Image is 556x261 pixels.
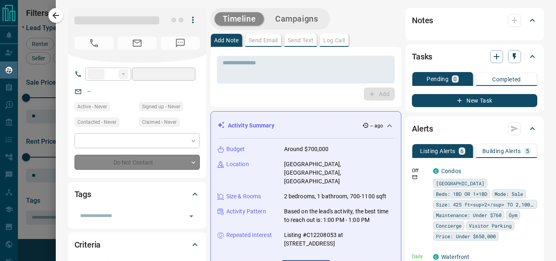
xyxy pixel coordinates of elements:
[412,14,433,27] h2: Notes
[284,145,329,154] p: Around $700,000
[412,50,432,63] h2: Tasks
[436,211,501,219] span: Maintenance: Under $760
[77,118,116,126] span: Contacted - Never
[226,231,272,239] p: Repeated Interest
[433,254,439,260] div: condos.ca
[482,148,521,154] p: Building Alerts
[412,47,537,66] div: Tasks
[142,118,177,126] span: Claimed - Never
[161,37,200,50] span: No Number
[433,168,439,174] div: condos.ca
[118,37,157,50] span: No Email
[74,155,200,170] div: Do Not Contact
[436,179,484,187] span: [GEOGRAPHIC_DATA]
[436,232,496,240] span: Price: Under $650,000
[441,168,461,174] a: Condos
[284,160,394,186] p: [GEOGRAPHIC_DATA], [GEOGRAPHIC_DATA], [GEOGRAPHIC_DATA]
[469,222,512,230] span: Visitor Parking
[214,37,239,43] p: Add Note
[412,122,433,135] h2: Alerts
[77,103,107,111] span: Active - Never
[88,88,91,94] a: --
[436,222,462,230] span: Concierge
[436,200,534,208] span: Size: 425 ft<sup>2</sup> TO 2,100 ft<sup>2</sup>
[492,77,521,82] p: Completed
[226,160,249,169] p: Location
[267,12,326,26] button: Campaigns
[441,254,469,260] a: Waterfront
[436,190,487,198] span: Beds: 1BD OR 1+1BD
[215,12,264,26] button: Timeline
[74,235,200,254] div: Criteria
[74,188,91,201] h2: Tags
[186,211,197,222] button: Open
[412,119,537,138] div: Alerts
[74,184,200,204] div: Tags
[226,145,245,154] p: Budget
[420,148,455,154] p: Listing Alerts
[284,231,394,248] p: Listing #C12208053 at [STREET_ADDRESS]
[142,103,180,111] span: Signed up - Never
[74,37,114,50] span: No Number
[226,192,261,201] p: Size & Rooms
[412,167,428,174] p: Off
[526,148,529,154] p: 5
[370,122,383,129] p: -- ago
[412,253,428,260] p: Daily
[412,11,537,30] div: Notes
[412,94,537,107] button: New Task
[453,76,457,82] p: 0
[427,76,449,82] p: Pending
[228,121,274,130] p: Activity Summary
[74,238,101,251] h2: Criteria
[284,207,394,224] p: Based on the lead's activity, the best time to reach out is: 1:00 PM - 1:00 PM
[284,192,387,201] p: 2 bedrooms, 1 bathroom, 700-1100 sqft
[217,118,394,133] div: Activity Summary-- ago
[509,211,517,219] span: Gym
[460,148,464,154] p: 6
[412,174,418,180] svg: Email
[495,190,523,198] span: Mode: Sale
[226,207,266,216] p: Activity Pattern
